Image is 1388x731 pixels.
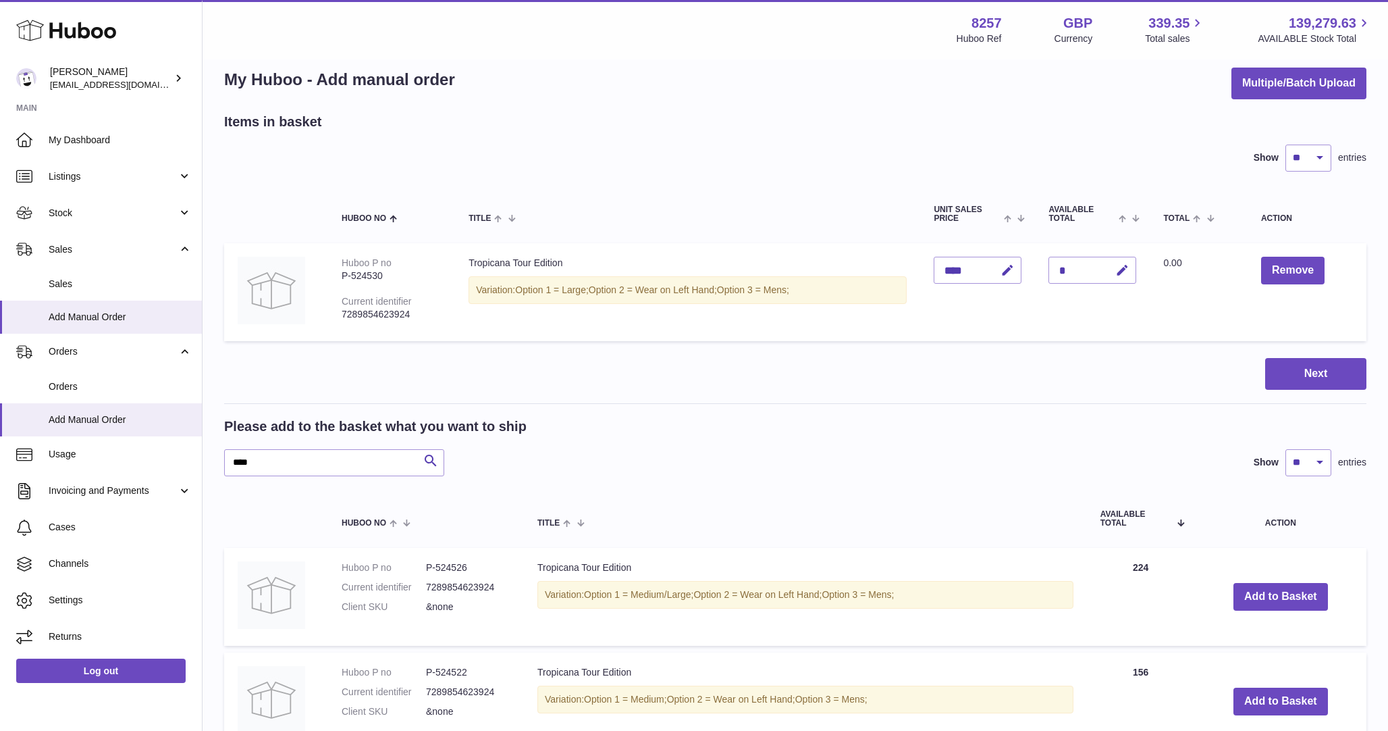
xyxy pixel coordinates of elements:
[342,686,426,699] dt: Current identifier
[1261,257,1325,284] button: Remove
[342,308,442,321] div: 7289854623924
[342,705,426,718] dt: Client SKU
[50,79,198,90] span: [EMAIL_ADDRESS][DOMAIN_NAME]
[693,589,822,600] span: Option 2 = Wear on Left Hand;
[342,519,386,528] span: Huboo no
[342,601,426,613] dt: Client SKU
[469,276,907,304] div: Variation:
[1100,510,1170,528] span: AVAILABLE Total
[537,519,560,528] span: Title
[515,284,589,295] span: Option 1 = Large;
[584,694,667,705] span: Option 1 = Medium;
[224,418,527,436] h2: Please add to the basket what you want to ship
[537,686,1073,713] div: Variation:
[1233,688,1328,715] button: Add to Basket
[971,14,1002,32] strong: 8257
[342,270,442,282] div: P-524530
[224,69,455,91] h1: My Huboo - Add manual order
[426,686,510,699] dd: 7289854623924
[469,214,491,223] span: Title
[1163,214,1190,223] span: Total
[455,243,920,341] td: Tropicana Tour Edition
[49,380,192,393] span: Orders
[1233,583,1328,611] button: Add to Basket
[238,257,305,324] img: Tropicana Tour Edition
[49,448,192,461] span: Usage
[342,296,412,307] div: Current identifier
[822,589,894,600] span: Option 3 = Mens;
[426,666,510,679] dd: P-524522
[1145,14,1205,45] a: 339.35 Total sales
[1145,32,1205,45] span: Total sales
[1261,214,1353,223] div: Action
[1338,151,1366,164] span: entries
[524,548,1087,646] td: Tropicana Tour Edition
[49,594,192,607] span: Settings
[1254,456,1279,469] label: Show
[1258,32,1372,45] span: AVAILABLE Stock Total
[238,561,305,629] img: Tropicana Tour Edition
[1258,14,1372,45] a: 139,279.63 AVAILABLE Stock Total
[589,284,717,295] span: Option 2 = Wear on Left Hand;
[342,666,426,679] dt: Huboo P no
[584,589,693,600] span: Option 1 = Medium/Large;
[49,207,178,220] span: Stock
[49,521,192,534] span: Cases
[426,561,510,574] dd: P-524526
[537,581,1073,609] div: Variation:
[1254,151,1279,164] label: Show
[795,694,867,705] span: Option 3 = Mens;
[1195,497,1366,541] th: Action
[1338,456,1366,469] span: entries
[426,581,510,594] dd: 7289854623924
[426,601,510,613] dd: &none
[1048,205,1115,223] span: AVAILABLE Total
[49,557,192,570] span: Channels
[49,345,178,358] span: Orders
[426,705,510,718] dd: &none
[50,66,171,91] div: [PERSON_NAME]
[1231,68,1366,99] button: Multiple/Batch Upload
[49,243,178,256] span: Sales
[1087,548,1195,646] td: 224
[1148,14,1190,32] span: 339.35
[1163,257,1181,268] span: 0.00
[224,113,322,131] h2: Items in basket
[1055,32,1093,45] div: Currency
[1063,14,1092,32] strong: GBP
[16,659,186,683] a: Log out
[49,311,192,324] span: Add Manual Order
[934,205,1000,223] span: Unit Sales Price
[342,257,392,268] div: Huboo P no
[49,413,192,426] span: Add Manual Order
[717,284,789,295] span: Option 3 = Mens;
[342,214,386,223] span: Huboo no
[1265,358,1366,390] button: Next
[49,170,178,183] span: Listings
[49,630,192,643] span: Returns
[957,32,1002,45] div: Huboo Ref
[16,68,36,89] img: don@skinsgolf.com
[49,278,192,291] span: Sales
[667,694,795,705] span: Option 2 = Wear on Left Hand;
[1289,14,1356,32] span: 139,279.63
[342,581,426,594] dt: Current identifier
[342,561,426,574] dt: Huboo P no
[49,484,178,497] span: Invoicing and Payments
[49,134,192,147] span: My Dashboard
